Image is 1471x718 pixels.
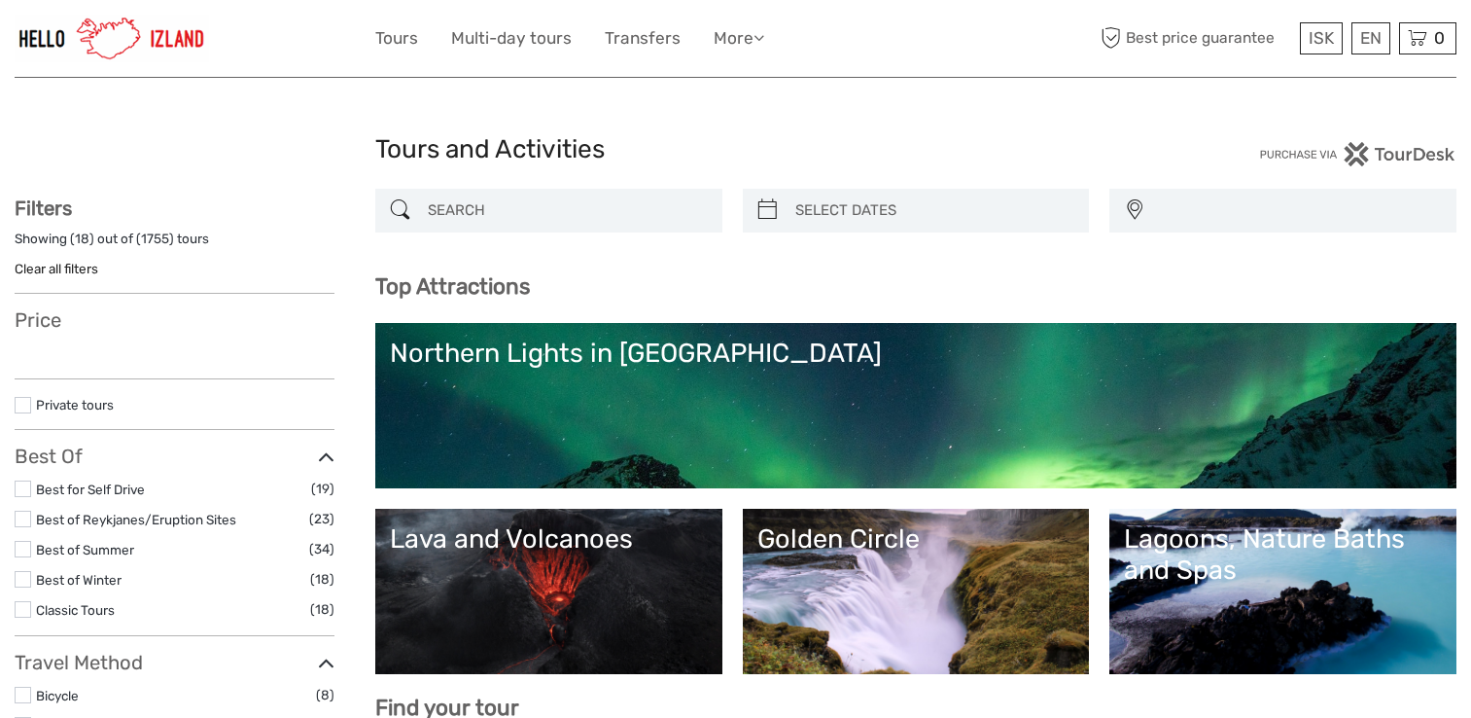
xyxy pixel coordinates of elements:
strong: Filters [15,197,72,220]
a: Lagoons, Nature Baths and Spas [1124,523,1442,660]
a: Multi-day tours [451,24,572,53]
a: Classic Tours [36,602,115,618]
div: EN [1351,22,1390,54]
img: 1270-cead85dc-23af-4572-be81-b346f9cd5751_logo_small.jpg [15,15,209,62]
a: Tours [375,24,418,53]
a: Best for Self Drive [36,482,145,497]
div: Golden Circle [757,523,1075,555]
a: Transfers [605,24,681,53]
div: Showing ( ) out of ( ) tours [15,230,334,260]
input: SELECT DATES [788,194,1080,228]
span: (8) [316,684,334,706]
a: Best of Summer [36,542,134,557]
span: 0 [1431,28,1448,48]
a: Golden Circle [757,523,1075,660]
img: PurchaseViaTourDesk.png [1259,142,1456,166]
span: (18) [310,598,334,621]
label: 18 [75,230,89,248]
h1: Tours and Activities [375,134,1097,165]
a: Bicycle [36,688,79,703]
div: Northern Lights in [GEOGRAPHIC_DATA] [390,338,1442,369]
span: Best price guarantee [1096,22,1295,54]
a: Best of Winter [36,572,122,588]
span: (19) [311,478,334,500]
h3: Best Of [15,445,334,468]
div: Lava and Volcanoes [390,523,708,555]
span: (34) [309,538,334,560]
span: (23) [309,508,334,530]
label: 1755 [141,230,169,248]
a: More [714,24,764,53]
input: SEARCH [420,194,713,228]
h3: Price [15,308,334,332]
a: Best of Reykjanes/Eruption Sites [36,512,236,527]
a: Lava and Volcanoes [390,523,708,660]
a: Clear all filters [15,261,98,276]
span: (18) [310,568,334,591]
a: Private tours [36,397,114,413]
b: Top Attractions [375,273,530,300]
a: Northern Lights in [GEOGRAPHIC_DATA] [390,338,1442,474]
span: ISK [1309,28,1334,48]
h3: Travel Method [15,651,334,674]
div: Lagoons, Nature Baths and Spas [1124,523,1442,587]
